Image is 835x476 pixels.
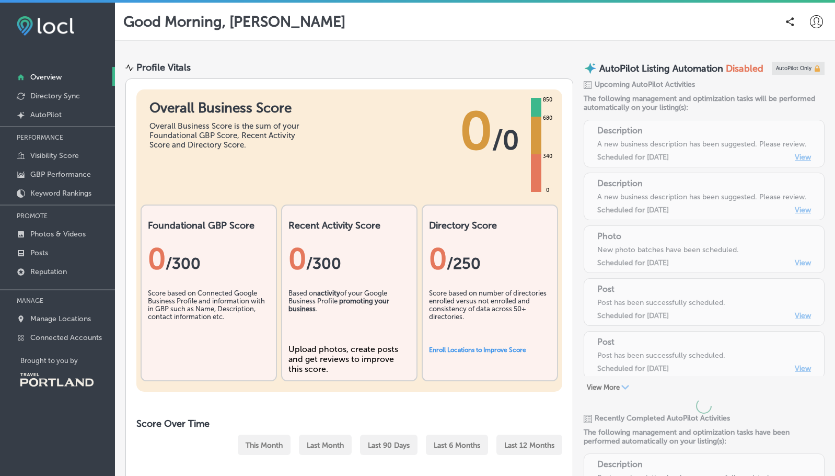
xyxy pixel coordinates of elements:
[288,220,410,231] h2: Recent Activity Score
[288,297,389,313] b: promoting your business
[148,289,270,342] div: Score based on Connected Google Business Profile and information with in GBP such as Name, Descri...
[460,100,492,163] span: 0
[317,289,340,297] b: activity
[288,289,410,342] div: Based on of your Google Business Profile .
[599,63,723,74] p: AutoPilot Listing Automation
[148,242,270,276] div: 0
[541,96,554,104] div: 850
[148,220,270,231] h2: Foundational GBP Score
[20,373,94,387] img: Travel Portland
[492,124,519,156] span: / 0
[20,357,115,365] p: Brought to you by
[307,441,344,450] span: Last Month
[541,152,554,161] div: 340
[429,289,551,342] div: Score based on number of directories enrolled versus not enrolled and consistency of data across ...
[166,254,201,273] span: / 300
[246,441,283,450] span: This Month
[17,16,74,36] img: fda3e92497d09a02dc62c9cd864e3231.png
[368,441,410,450] span: Last 90 Days
[136,62,191,73] div: Profile Vitals
[447,254,481,273] span: /250
[306,254,341,273] span: /300
[30,189,91,198] p: Keyword Rankings
[30,110,62,119] p: AutoPilot
[288,344,410,374] div: Upload photos, create posts and get reviews to improve this score.
[30,314,91,323] p: Manage Locations
[30,73,62,82] p: Overview
[30,170,91,179] p: GBP Performance
[429,346,526,354] a: Enroll Locations to Improve Score
[30,248,48,257] p: Posts
[288,242,410,276] div: 0
[541,114,554,122] div: 680
[584,62,597,75] img: autopilot-icon
[429,220,551,231] h2: Directory Score
[30,92,80,100] p: Directory Sync
[30,230,86,239] p: Photos & Videos
[136,418,562,429] h2: Score Over Time
[149,100,306,116] h1: Overall Business Score
[504,441,554,450] span: Last 12 Months
[149,121,306,150] div: Overall Business Score is the sum of your Foundational GBP Score, Recent Activity Score and Direc...
[30,267,67,276] p: Reputation
[544,186,551,195] div: 0
[726,63,763,74] span: Disabled
[30,333,102,342] p: Connected Accounts
[434,441,480,450] span: Last 6 Months
[123,13,345,30] p: Good Morning, [PERSON_NAME]
[429,242,551,276] div: 0
[30,151,79,160] p: Visibility Score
